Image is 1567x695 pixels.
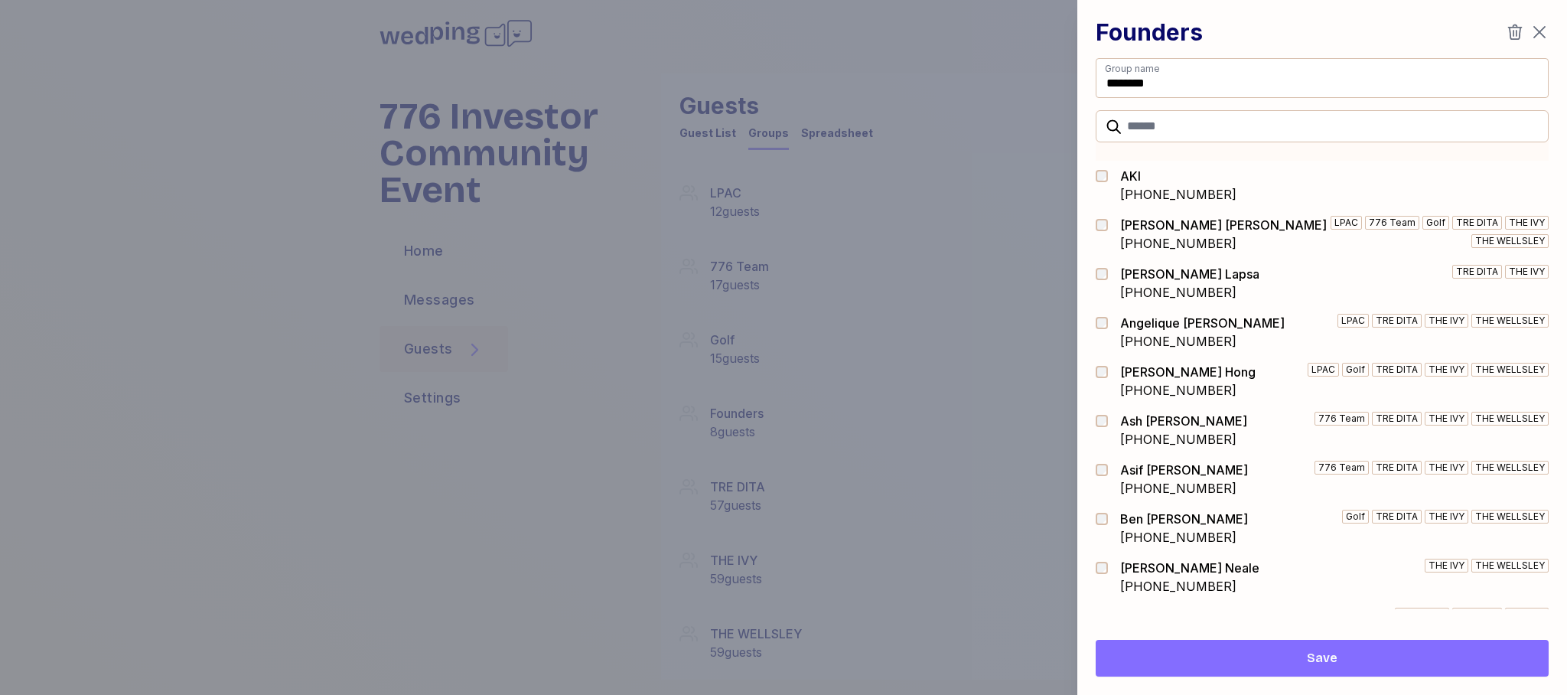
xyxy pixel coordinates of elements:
[1471,461,1549,475] div: THE WELLSLEY
[1096,18,1203,46] h1: Founders
[1471,314,1549,328] div: THE WELLSLEY
[1120,283,1259,302] div: [PHONE_NUMBER]
[1120,363,1256,381] div: [PERSON_NAME] Hong
[1337,314,1369,328] div: LPAC
[1425,461,1468,475] div: THE IVY
[1505,265,1549,279] div: THE IVY
[1120,528,1248,547] div: [PHONE_NUMBER]
[1120,479,1248,498] div: [PHONE_NUMBER]
[1505,216,1549,230] div: THE IVY
[1372,510,1422,524] div: TRE DITA
[1425,412,1468,426] div: THE IVY
[1120,577,1259,595] div: [PHONE_NUMBER]
[1372,461,1422,475] div: TRE DITA
[1096,640,1549,677] button: Save
[1120,265,1259,283] div: [PERSON_NAME] Lapsa
[1120,381,1256,400] div: [PHONE_NUMBER]
[1452,608,1502,622] div: TRE DITA
[1471,363,1549,377] div: THE WELLSLEY
[1120,412,1247,430] div: Ash [PERSON_NAME]
[1120,559,1259,577] div: [PERSON_NAME] Neale
[1452,216,1502,230] div: TRE DITA
[1120,332,1285,351] div: [PHONE_NUMBER]
[1425,363,1468,377] div: THE IVY
[1308,363,1339,377] div: LPAC
[1471,412,1549,426] div: THE WELLSLEY
[1471,234,1549,248] div: THE WELLSLEY
[1315,461,1369,475] div: 776 Team
[1365,216,1419,230] div: 776 Team
[1120,167,1236,185] div: AKI
[1120,234,1327,253] div: [PHONE_NUMBER]
[1307,649,1337,667] span: Save
[1342,363,1369,377] div: Golf
[1120,314,1285,332] div: Angelique [PERSON_NAME]
[1096,58,1549,98] input: Group name
[1315,412,1369,426] div: 776 Team
[1425,314,1468,328] div: THE IVY
[1120,608,1327,626] div: [PERSON_NAME] [PERSON_NAME]
[1471,559,1549,573] div: THE WELLSLEY
[1471,510,1549,524] div: THE WELLSLEY
[1120,461,1248,479] div: Asif [PERSON_NAME]
[1372,412,1422,426] div: TRE DITA
[1425,510,1468,524] div: THE IVY
[1372,363,1422,377] div: TRE DITA
[1120,216,1327,234] div: [PERSON_NAME] [PERSON_NAME]
[1331,216,1362,230] div: LPAC
[1422,216,1449,230] div: Golf
[1395,608,1449,622] div: 776 Team
[1505,608,1549,622] div: THE IVY
[1372,314,1422,328] div: TRE DITA
[1120,430,1247,449] div: [PHONE_NUMBER]
[1120,510,1248,528] div: Ben [PERSON_NAME]
[1342,510,1369,524] div: Golf
[1425,559,1468,573] div: THE IVY
[1452,265,1502,279] div: TRE DITA
[1120,185,1236,204] div: [PHONE_NUMBER]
